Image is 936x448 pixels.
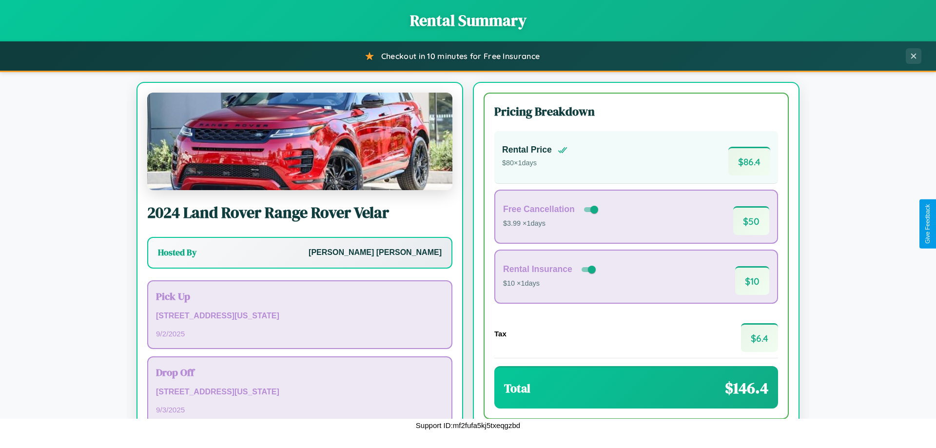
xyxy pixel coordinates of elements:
[156,327,444,340] p: 9 / 2 / 2025
[309,246,442,260] p: [PERSON_NAME] [PERSON_NAME]
[10,10,926,31] h1: Rental Summary
[503,204,575,214] h4: Free Cancellation
[147,202,452,223] h2: 2024 Land Rover Range Rover Velar
[494,103,778,119] h3: Pricing Breakdown
[503,217,600,230] p: $3.99 × 1 days
[156,385,444,399] p: [STREET_ADDRESS][US_STATE]
[728,147,770,175] span: $ 86.4
[502,157,567,170] p: $ 80 × 1 days
[156,403,444,416] p: 9 / 3 / 2025
[924,204,931,244] div: Give Feedback
[381,51,540,61] span: Checkout in 10 minutes for Free Insurance
[733,206,769,235] span: $ 50
[741,323,778,352] span: $ 6.4
[735,266,769,295] span: $ 10
[503,277,598,290] p: $10 × 1 days
[156,309,444,323] p: [STREET_ADDRESS][US_STATE]
[147,93,452,190] img: Land Rover Range Rover Velar
[416,419,520,432] p: Support ID: mf2fufa5kj5txeqgzbd
[156,365,444,379] h3: Drop Off
[158,247,196,258] h3: Hosted By
[504,380,530,396] h3: Total
[502,145,552,155] h4: Rental Price
[494,330,507,338] h4: Tax
[503,264,572,274] h4: Rental Insurance
[725,377,768,399] span: $ 146.4
[156,289,444,303] h3: Pick Up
